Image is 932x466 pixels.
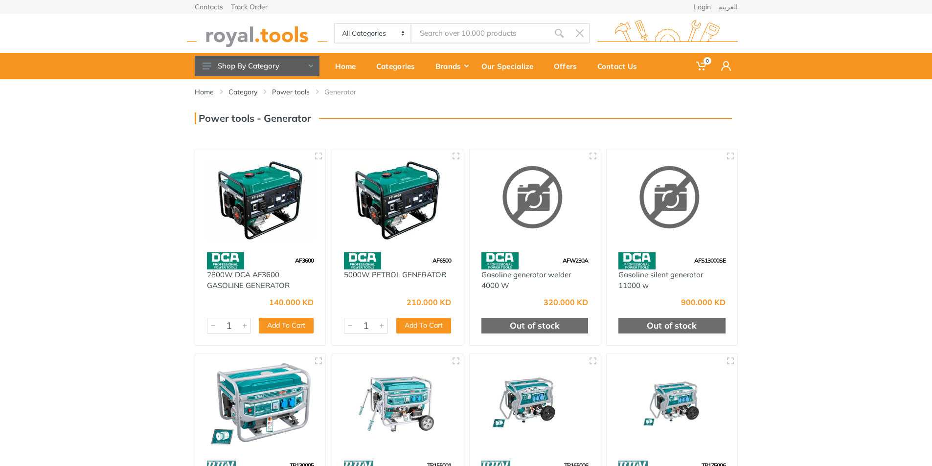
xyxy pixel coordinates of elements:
[591,56,651,76] div: Contact Us
[341,158,454,243] img: Royal Tools - 5000W PETROL GENERATOR
[478,158,591,243] img: Royal Tools - Gasoline generator welder 4000 W
[694,3,711,10] a: Login
[195,87,738,97] nav: breadcrumb
[563,257,588,264] span: AFW230A
[187,20,327,47] img: royal.tools Logo
[231,3,268,10] a: Track Order
[478,363,591,447] img: Royal Tools - Gasoline generator 6.5 kW 25L
[195,3,223,10] a: Contacts
[207,252,244,269] img: 58.webp
[295,257,314,264] span: AF3600
[396,318,451,333] button: Add To Cart
[475,53,547,79] a: Our Specialize
[615,158,728,243] img: Royal Tools - Gasoline silent generator 11000 w
[204,363,317,447] img: Royal Tools - Gasoline generator 3 kW 15L
[481,252,519,269] img: 58.webp
[344,270,446,279] a: 5000W PETROL GENERATOR
[544,298,588,306] div: 320.000 KD
[341,363,454,447] img: Royal Tools - Gasoline generator 5.5 kW 25L
[481,270,571,290] a: Gasoline generator welder 4000 W
[369,56,429,76] div: Categories
[597,20,738,47] img: royal.tools Logo
[618,318,726,333] div: Out of stock
[719,3,738,10] a: العربية
[207,270,290,290] a: 2800W DCA AF3600 GASOLINE GENERATOR
[195,87,214,97] a: Home
[547,56,591,76] div: Offers
[681,298,726,306] div: 900.000 KD
[694,257,726,264] span: AFS13000SE
[204,158,317,243] img: Royal Tools - 2800W DCA AF3600 GASOLINE GENERATOR
[481,318,589,333] div: Out of stock
[344,252,381,269] img: 58.webp
[259,318,314,333] button: Add To Cart
[269,298,314,306] div: 140.000 KD
[689,53,714,79] a: 0
[429,56,475,76] div: Brands
[272,87,310,97] a: Power tools
[475,56,547,76] div: Our Specialize
[369,53,429,79] a: Categories
[432,257,451,264] span: AF6500
[407,298,451,306] div: 210.000 KD
[618,270,703,290] a: Gasoline silent generator 11000 w
[195,56,319,76] button: Shop By Category
[324,87,371,97] li: Generator
[591,53,651,79] a: Contact Us
[228,87,257,97] a: Category
[547,53,591,79] a: Offers
[328,56,369,76] div: Home
[411,23,548,44] input: Site search
[328,53,369,79] a: Home
[615,363,728,447] img: Royal Tools - Gasoline generator 7.5 kW 25L
[195,112,311,124] h3: Power tools - Generator
[618,252,656,269] img: 58.webp
[335,24,412,43] select: Category
[704,57,711,65] span: 0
